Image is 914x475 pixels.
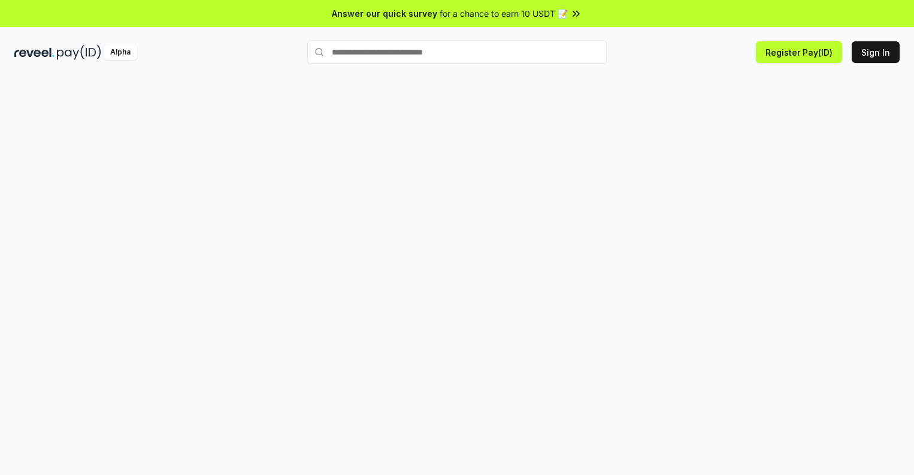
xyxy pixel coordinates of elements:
[756,41,842,63] button: Register Pay(ID)
[57,45,101,60] img: pay_id
[104,45,137,60] div: Alpha
[14,45,55,60] img: reveel_dark
[440,7,568,20] span: for a chance to earn 10 USDT 📝
[852,41,900,63] button: Sign In
[332,7,437,20] span: Answer our quick survey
